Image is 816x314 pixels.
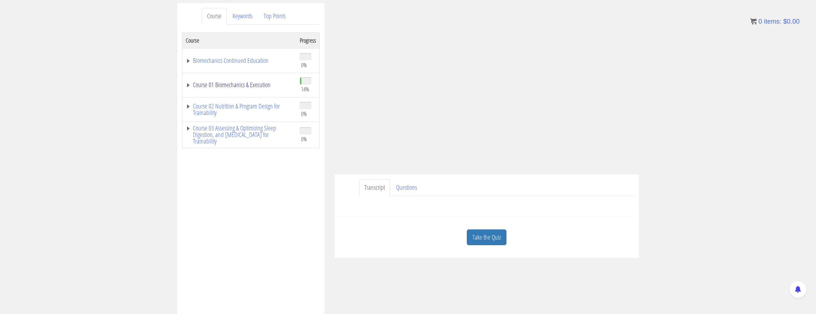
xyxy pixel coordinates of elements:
[186,103,293,116] a: Course 02 Nutrition & Program Design for Trainability
[359,179,390,196] a: Transcript
[467,229,506,245] a: Take the Quiz
[186,57,293,64] a: Biomechanics Continued Education
[182,32,296,48] th: Course
[227,8,258,25] a: Keywords
[296,32,320,48] th: Progress
[750,18,800,25] a: 0 items: $0.00
[186,125,293,145] a: Course 03 Assessing & Optimizing Sleep Digestion, and [MEDICAL_DATA] for Trainability
[258,8,291,25] a: Top Points
[758,18,762,25] span: 0
[301,86,309,93] span: 14%
[202,8,227,25] a: Course
[391,179,422,196] a: Questions
[186,82,293,88] a: Course 01 Biomechanics & Execution
[783,18,787,25] span: $
[764,18,781,25] span: items:
[301,135,307,143] span: 0%
[783,18,800,25] bdi: 0.00
[750,18,757,25] img: icon11.png
[301,110,307,117] span: 0%
[301,61,307,69] span: 0%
